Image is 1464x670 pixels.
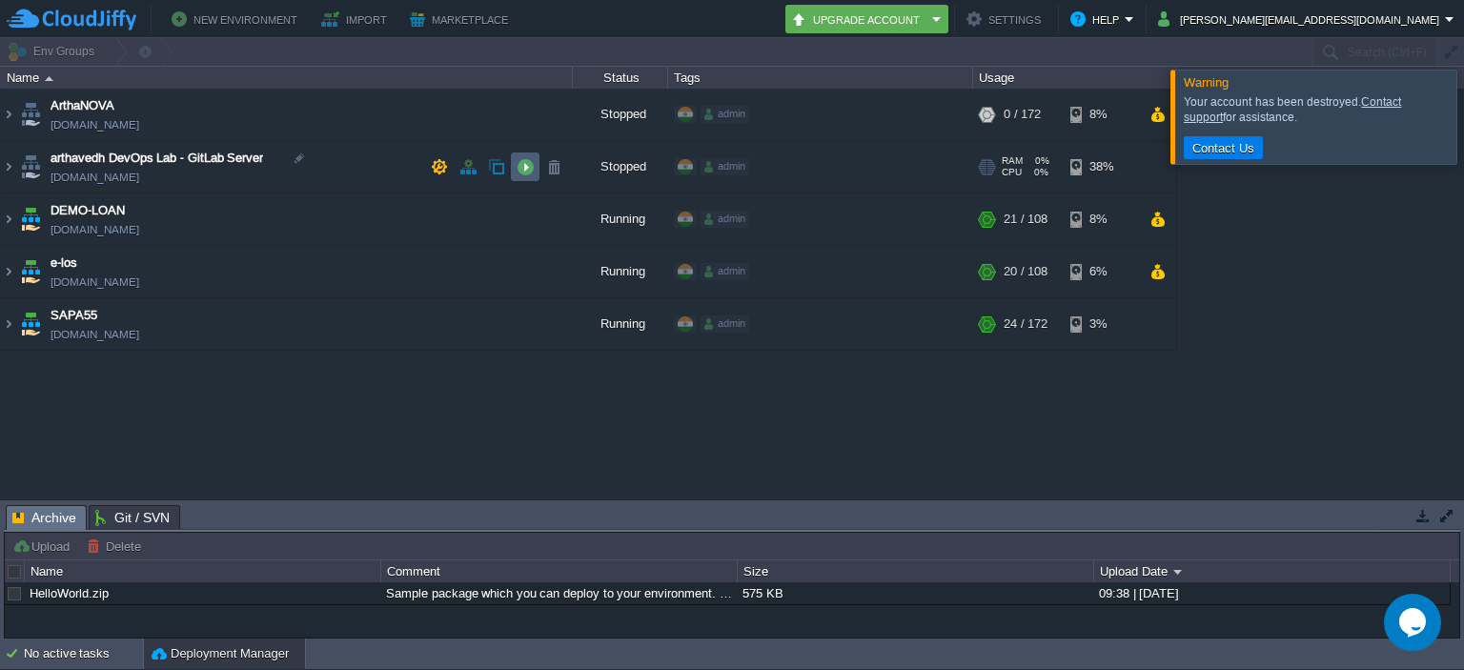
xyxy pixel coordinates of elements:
a: [DOMAIN_NAME] [51,273,139,292]
div: Sample package which you can deploy to your environment. Feel free to delete and upload a package... [381,582,736,604]
div: Comment [382,560,737,582]
img: AMDAwAAAACH5BAEAAAAALAAAAAABAAEAAAICRAEAOw== [1,298,16,350]
div: 6% [1070,246,1132,297]
div: Running [573,246,668,297]
span: Archive [12,506,76,530]
div: Tags [669,67,972,89]
img: AMDAwAAAACH5BAEAAAAALAAAAAABAAEAAAICRAEAOw== [17,89,44,140]
div: Stopped [573,89,668,140]
button: Deployment Manager [152,644,289,663]
img: AMDAwAAAACH5BAEAAAAALAAAAAABAAEAAAICRAEAOw== [17,141,44,193]
div: Your account has been destroyed. for assistance. [1184,94,1452,125]
img: AMDAwAAAACH5BAEAAAAALAAAAAABAAEAAAICRAEAOw== [1,89,16,140]
div: Running [573,193,668,245]
span: RAM [1002,155,1023,167]
div: 0 / 172 [1004,89,1041,140]
button: Settings [966,8,1047,30]
div: admin [701,158,749,175]
a: DEMO-LOAN [51,201,125,220]
img: AMDAwAAAACH5BAEAAAAALAAAAAABAAEAAAICRAEAOw== [1,141,16,193]
div: 8% [1070,89,1132,140]
img: CloudJiffy [7,8,136,31]
div: Name [26,560,380,582]
button: Delete [87,538,147,555]
button: Upgrade Account [791,8,926,30]
a: [DOMAIN_NAME] [51,325,139,344]
span: 0% [1029,167,1048,178]
div: 8% [1070,193,1132,245]
div: 575 KB [738,582,1092,604]
div: admin [701,106,749,123]
img: AMDAwAAAACH5BAEAAAAALAAAAAABAAEAAAICRAEAOw== [1,193,16,245]
a: arthavedh DevOps Lab - GitLab Server [51,149,263,168]
div: Stopped [573,141,668,193]
div: admin [701,263,749,280]
a: ArthaNOVA [51,96,114,115]
div: 24 / 172 [1004,298,1047,350]
div: Upload Date [1095,560,1450,582]
span: 0% [1030,155,1049,167]
div: 38% [1070,141,1132,193]
button: [PERSON_NAME][EMAIL_ADDRESS][DOMAIN_NAME] [1158,8,1445,30]
div: Usage [974,67,1175,89]
a: [DOMAIN_NAME] [51,115,139,134]
button: New Environment [172,8,303,30]
span: Git / SVN [95,506,170,529]
button: Help [1070,8,1125,30]
span: Warning [1184,75,1229,90]
div: No active tasks [24,639,143,669]
a: [DOMAIN_NAME] [51,220,139,239]
div: 09:38 | [DATE] [1094,582,1449,604]
button: Contact Us [1187,139,1260,156]
button: Upload [12,538,75,555]
a: HelloWorld.zip [30,586,109,600]
img: AMDAwAAAACH5BAEAAAAALAAAAAABAAEAAAICRAEAOw== [17,246,44,297]
button: Marketplace [410,8,514,30]
div: 21 / 108 [1004,193,1047,245]
iframe: chat widget [1384,594,1445,651]
a: SAPA55 [51,306,97,325]
a: [DOMAIN_NAME] [51,168,139,187]
div: Name [2,67,572,89]
button: Import [321,8,393,30]
div: 20 / 108 [1004,246,1047,297]
img: AMDAwAAAACH5BAEAAAAALAAAAAABAAEAAAICRAEAOw== [45,76,53,81]
div: 3% [1070,298,1132,350]
img: AMDAwAAAACH5BAEAAAAALAAAAAABAAEAAAICRAEAOw== [17,298,44,350]
img: AMDAwAAAACH5BAEAAAAALAAAAAABAAEAAAICRAEAOw== [17,193,44,245]
div: Running [573,298,668,350]
img: AMDAwAAAACH5BAEAAAAALAAAAAABAAEAAAICRAEAOw== [1,246,16,297]
div: admin [701,315,749,333]
a: e-los [51,254,77,273]
div: Status [574,67,667,89]
div: Size [739,560,1093,582]
span: CPU [1002,167,1022,178]
div: admin [701,211,749,228]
